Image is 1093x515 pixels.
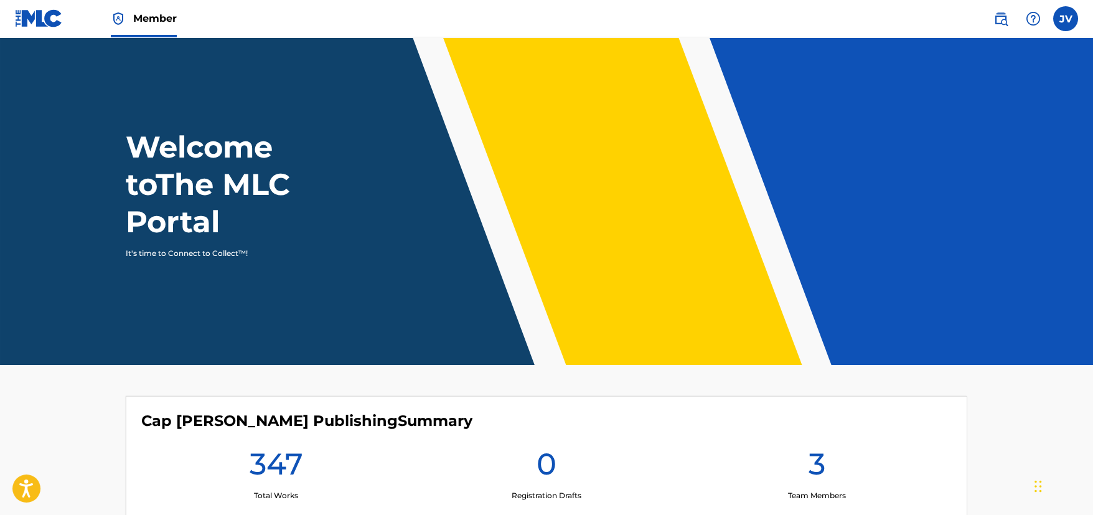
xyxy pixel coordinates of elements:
div: User Menu [1053,6,1078,31]
p: It's time to Connect to Collect™! [126,248,342,259]
p: Registration Drafts [512,490,581,501]
a: Public Search [988,6,1013,31]
h1: Welcome to The MLC Portal [126,128,359,240]
img: Top Rightsholder [111,11,126,26]
div: Drag [1034,468,1042,505]
p: Total Works [254,490,298,501]
p: Team Members [787,490,845,501]
img: help [1026,11,1041,26]
iframe: Chat Widget [1031,455,1093,515]
span: Member [133,11,177,26]
h1: 347 [250,445,303,490]
h1: 3 [808,445,825,490]
h1: 0 [537,445,556,490]
h4: Cap Kendricks Publishing [141,412,472,430]
img: search [993,11,1008,26]
div: Help [1021,6,1046,31]
img: MLC Logo [15,9,63,27]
